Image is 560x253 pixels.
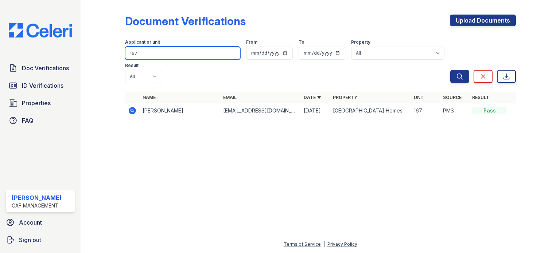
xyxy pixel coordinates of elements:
div: CAF Management [12,202,62,209]
td: [GEOGRAPHIC_DATA] Homes [330,103,411,118]
td: [DATE] [301,103,330,118]
div: | [323,241,325,247]
a: Date ▼ [304,95,321,100]
a: Source [443,95,462,100]
td: [EMAIL_ADDRESS][DOMAIN_NAME] [220,103,301,118]
a: Doc Verifications [6,61,75,75]
img: CE_Logo_Blue-a8612792a0a2168367f1c8372b55b34899dd931a85d93a1a3d3e32e68fde9ad4.png [3,23,78,37]
td: 167 [411,103,440,118]
a: Property [333,95,357,100]
a: Privacy Policy [327,241,357,247]
td: PMS [440,103,469,118]
a: Unit [414,95,425,100]
a: Result [472,95,489,100]
a: Account [3,215,78,230]
label: Property [351,39,370,45]
a: Terms of Service [284,241,321,247]
div: [PERSON_NAME] [12,193,62,202]
span: Properties [22,99,51,107]
label: Result [125,63,139,68]
a: FAQ [6,113,75,128]
td: [PERSON_NAME] [140,103,220,118]
label: From [246,39,257,45]
a: Name [143,95,156,100]
span: Sign out [19,236,41,244]
div: Pass [472,107,507,114]
a: Upload Documents [450,15,516,26]
label: Applicant or unit [125,39,160,45]
label: To [299,39,304,45]
div: Document Verifications [125,15,246,28]
input: Search by name, email, or unit number [125,47,240,60]
span: FAQ [22,116,34,125]
span: Doc Verifications [22,64,69,72]
span: Account [19,218,42,227]
a: Properties [6,96,75,110]
a: Sign out [3,233,78,247]
span: ID Verifications [22,81,63,90]
a: ID Verifications [6,78,75,93]
a: Email [223,95,237,100]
